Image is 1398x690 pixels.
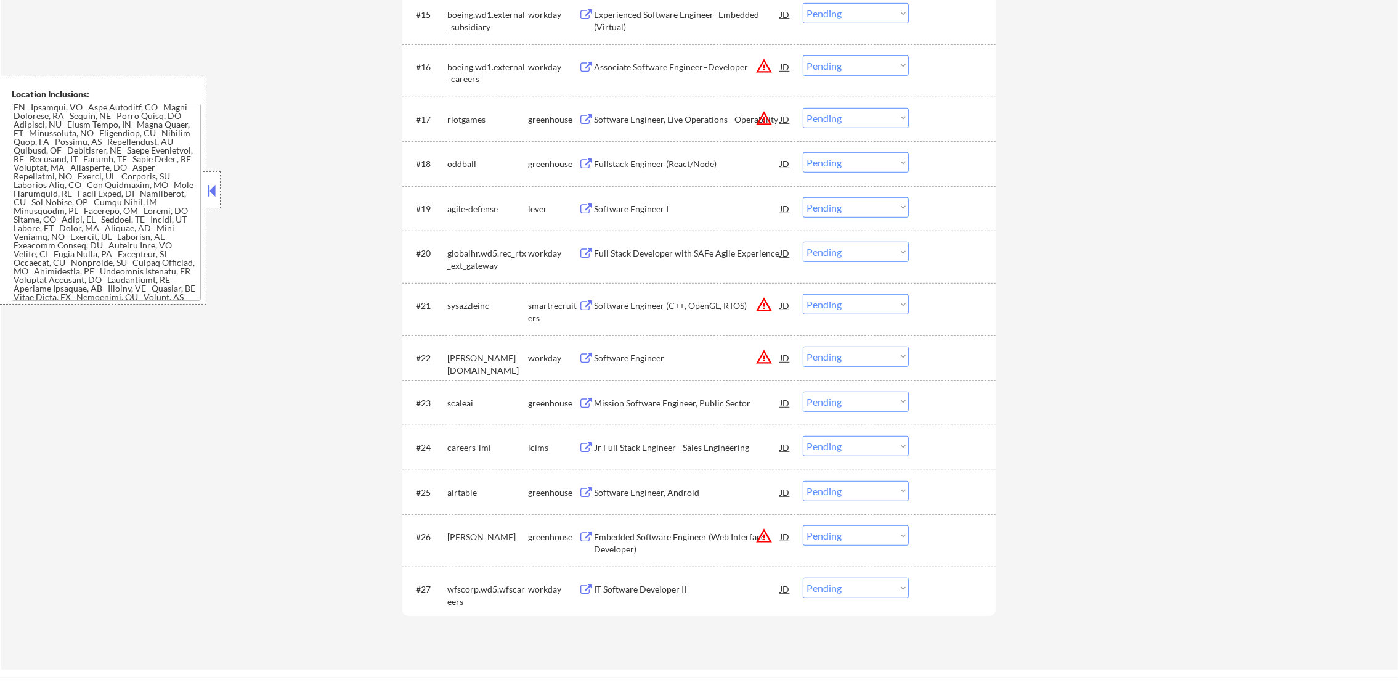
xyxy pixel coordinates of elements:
[416,61,437,73] div: #16
[779,436,791,458] div: JD
[528,203,579,215] div: lever
[594,531,780,555] div: Embedded Software Engineer (Web Interface Developer)
[416,487,437,499] div: #25
[416,247,437,260] div: #20
[594,442,780,454] div: Jr Full Stack Engineer - Sales Engineering
[416,203,437,215] div: #19
[594,487,780,499] div: Software Engineer, Android
[416,442,437,454] div: #24
[447,583,528,607] div: wfscorp.wd5.wfscareers
[594,113,780,126] div: Software Engineer, Live Operations - Operability
[779,108,791,130] div: JD
[447,397,528,409] div: scaleai
[416,352,437,364] div: #22
[528,352,579,364] div: workday
[779,197,791,220] div: JD
[447,352,528,376] div: [PERSON_NAME][DOMAIN_NAME]
[779,152,791,175] div: JD
[755,57,773,75] button: warning_amber
[416,397,437,409] div: #23
[447,247,528,271] div: globalhr.wd5.rec_rtx_ext_gateway
[594,352,780,364] div: Software Engineer
[594,397,780,409] div: Mission Software Engineer, Public Sector
[594,247,780,260] div: Full Stack Developer with SAFe Agile Experience
[447,203,528,215] div: agile-defense
[416,158,437,170] div: #18
[528,300,579,324] div: smartrecruiters
[447,9,528,33] div: boeing.wd1.external_subsidiary
[779,55,791,78] div: JD
[779,242,791,264] div: JD
[12,88,201,101] div: Location Inclusions:
[416,531,437,543] div: #26
[779,525,791,548] div: JD
[779,347,791,369] div: JD
[779,578,791,600] div: JD
[528,531,579,543] div: greenhouse
[528,583,579,596] div: workday
[755,348,773,366] button: warning_amber
[416,9,437,21] div: #15
[447,61,528,85] div: boeing.wd1.external_careers
[416,300,437,312] div: #21
[416,583,437,596] div: #27
[594,61,780,73] div: Associate Software Engineer–Developer
[594,583,780,596] div: IT Software Developer II
[416,113,437,126] div: #17
[528,247,579,260] div: workday
[447,113,528,126] div: riotgames
[779,294,791,316] div: JD
[447,487,528,499] div: airtable
[447,531,528,543] div: [PERSON_NAME]
[447,300,528,312] div: sysazzleinc
[779,3,791,25] div: JD
[594,300,780,312] div: Software Engineer (C++, OpenGL, RTOS)
[594,9,780,33] div: Experienced Software Engineer–Embedded (Virtual)
[594,203,780,215] div: Software Engineer I
[594,158,780,170] div: Fullstack Engineer (React/Node)
[528,9,579,21] div: workday
[528,61,579,73] div: workday
[447,442,528,454] div: careers-lmi
[528,113,579,126] div: greenhouse
[447,158,528,170] div: oddball
[755,296,773,313] button: warning_amber
[528,397,579,409] div: greenhouse
[528,442,579,454] div: icims
[528,158,579,170] div: greenhouse
[528,487,579,499] div: greenhouse
[779,392,791,414] div: JD
[755,110,773,127] button: warning_amber
[779,481,791,503] div: JD
[755,527,773,544] button: warning_amber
